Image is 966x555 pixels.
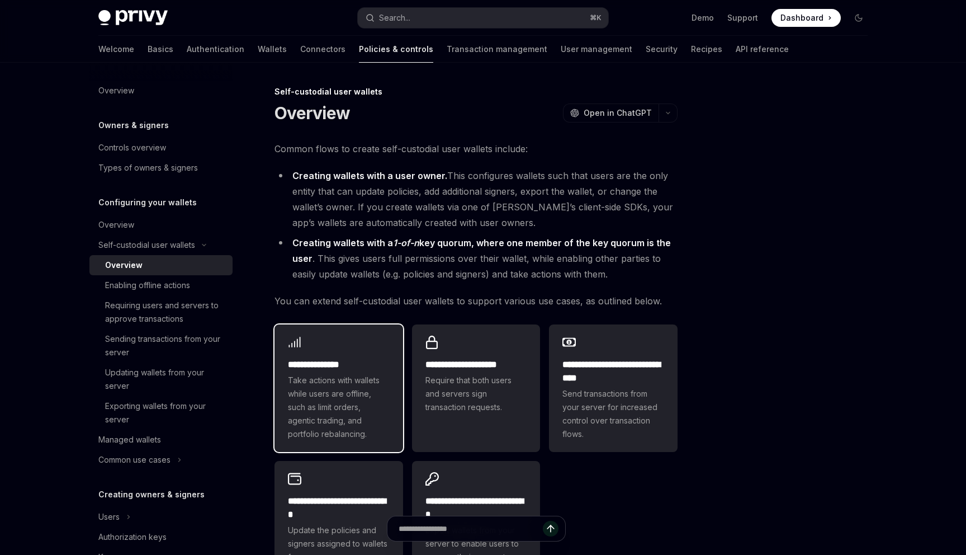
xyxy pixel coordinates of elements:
[425,374,527,414] span: Require that both users and servers sign transaction requests.
[148,36,173,63] a: Basics
[561,36,632,63] a: User management
[590,13,602,22] span: ⌘ K
[288,374,390,441] span: Take actions with wallets while users are offline, such as limit orders, agentic trading, and por...
[105,279,190,292] div: Enabling offline actions
[543,521,558,537] button: Send message
[98,433,161,446] div: Managed wallets
[89,158,233,178] a: Types of owners & signers
[274,103,350,123] h1: Overview
[98,141,166,154] div: Controls overview
[300,36,345,63] a: Connectors
[727,12,758,23] a: Support
[850,9,868,27] button: Toggle dark mode
[98,510,120,524] div: Users
[89,275,233,295] a: Enabling offline actions
[98,453,171,467] div: Common use cases
[692,12,714,23] a: Demo
[563,104,659,123] button: Open in ChatGPT
[274,235,678,282] li: . This gives users full permissions over their wallet, while enabling other parties to easily upd...
[274,293,678,309] span: You can extend self-custodial user wallets to support various use cases, as outlined below.
[274,86,678,97] div: Self-custodial user wallets
[89,215,233,235] a: Overview
[447,36,547,63] a: Transaction management
[89,507,233,527] button: Toggle Users section
[105,258,143,272] div: Overview
[258,36,287,63] a: Wallets
[646,36,678,63] a: Security
[98,161,198,175] div: Types of owners & signers
[105,366,226,393] div: Updating wallets from your server
[274,324,403,452] a: **** **** *****Take actions with wallets while users are offline, such as limit orders, agentic t...
[89,255,233,275] a: Overview
[98,84,134,97] div: Overview
[274,168,678,231] li: This configures wallets such that users are the only entity that can update policies, add additio...
[358,8,608,28] button: Open search
[292,170,447,181] strong: Creating wallets with a user owner.
[780,12,823,23] span: Dashboard
[98,10,168,26] img: dark logo
[89,138,233,158] a: Controls overview
[105,399,226,426] div: Exporting wallets from your server
[771,9,841,27] a: Dashboard
[562,387,664,441] span: Send transactions from your server for increased control over transaction flows.
[89,81,233,101] a: Overview
[98,488,205,501] h5: Creating owners & signers
[89,235,233,255] button: Toggle Self-custodial user wallets section
[98,119,169,132] h5: Owners & signers
[89,450,233,470] button: Toggle Common use cases section
[105,332,226,359] div: Sending transactions from your server
[89,430,233,450] a: Managed wallets
[584,107,652,119] span: Open in ChatGPT
[89,396,233,430] a: Exporting wallets from your server
[187,36,244,63] a: Authentication
[393,237,419,248] em: 1-of-n
[98,36,134,63] a: Welcome
[274,141,678,157] span: Common flows to create self-custodial user wallets include:
[105,299,226,326] div: Requiring users and servers to approve transactions
[691,36,722,63] a: Recipes
[98,530,167,544] div: Authorization keys
[292,237,671,264] strong: Creating wallets with a key quorum, where one member of the key quorum is the user
[736,36,789,63] a: API reference
[98,218,134,232] div: Overview
[399,516,543,541] input: Ask a question...
[98,196,197,209] h5: Configuring your wallets
[89,363,233,396] a: Updating wallets from your server
[89,329,233,363] a: Sending transactions from your server
[89,527,233,547] a: Authorization keys
[89,295,233,329] a: Requiring users and servers to approve transactions
[379,11,410,25] div: Search...
[98,238,195,252] div: Self-custodial user wallets
[359,36,433,63] a: Policies & controls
